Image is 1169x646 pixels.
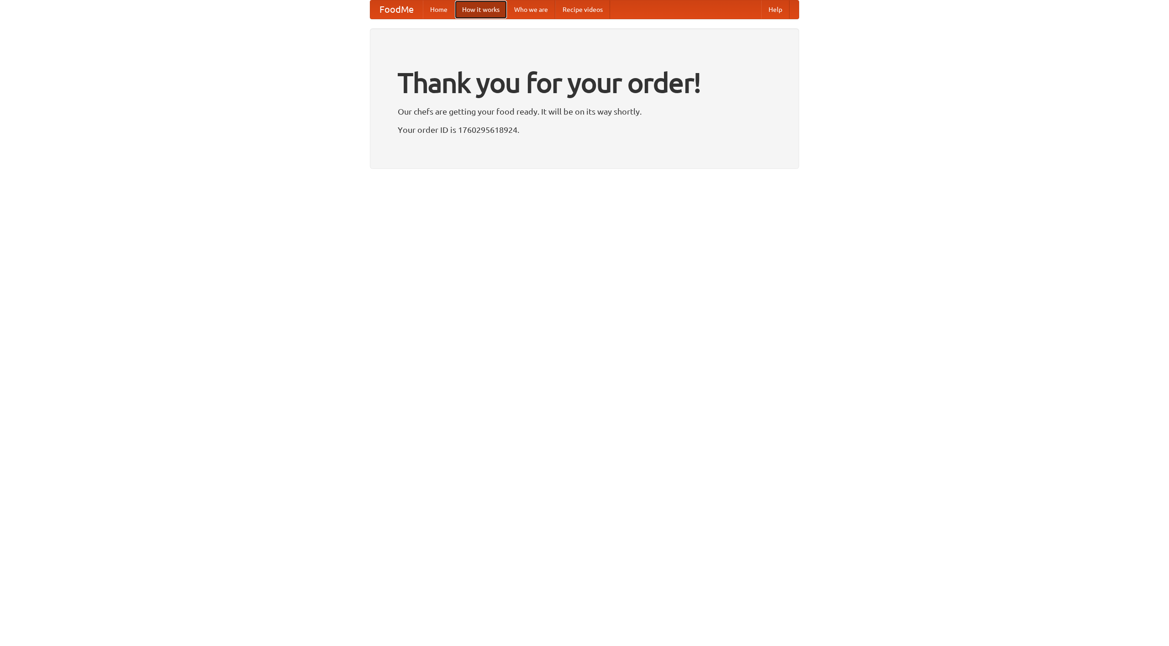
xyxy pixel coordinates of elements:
[555,0,610,19] a: Recipe videos
[761,0,790,19] a: Help
[455,0,507,19] a: How it works
[423,0,455,19] a: Home
[507,0,555,19] a: Who we are
[398,61,771,105] h1: Thank you for your order!
[370,0,423,19] a: FoodMe
[398,123,771,137] p: Your order ID is 1760295618924.
[398,105,771,118] p: Our chefs are getting your food ready. It will be on its way shortly.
